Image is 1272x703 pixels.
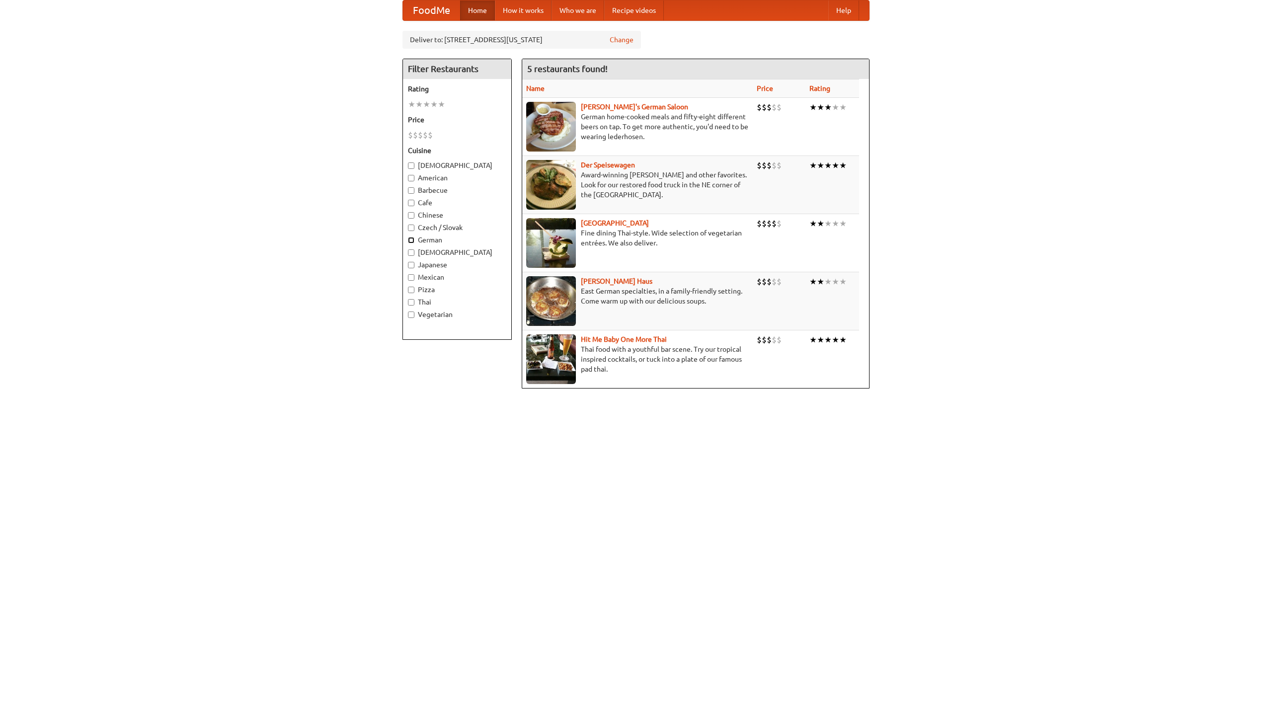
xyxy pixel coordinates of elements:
label: Japanese [408,260,506,270]
li: $ [767,218,772,229]
a: Home [460,0,495,20]
ng-pluralize: 5 restaurants found! [527,64,608,74]
a: Rating [809,84,830,92]
li: ★ [824,102,832,113]
li: ★ [832,218,839,229]
label: Thai [408,297,506,307]
li: ★ [809,160,817,171]
li: ★ [817,334,824,345]
a: [PERSON_NAME]'s German Saloon [581,103,688,111]
h5: Price [408,115,506,125]
img: satay.jpg [526,218,576,268]
img: babythai.jpg [526,334,576,384]
li: ★ [408,99,415,110]
li: $ [767,102,772,113]
li: ★ [832,102,839,113]
label: [DEMOGRAPHIC_DATA] [408,160,506,170]
p: German home-cooked meals and fifty-eight different beers on tap. To get more authentic, you'd nee... [526,112,749,142]
li: ★ [824,218,832,229]
input: Thai [408,299,414,306]
p: Thai food with a youthful bar scene. Try our tropical inspired cocktails, or tuck into a plate of... [526,344,749,374]
li: ★ [824,334,832,345]
a: Who we are [552,0,604,20]
input: Barbecue [408,187,414,194]
li: ★ [809,218,817,229]
input: [DEMOGRAPHIC_DATA] [408,162,414,169]
li: ★ [839,218,847,229]
li: $ [777,160,782,171]
img: speisewagen.jpg [526,160,576,210]
label: Vegetarian [408,310,506,319]
input: Japanese [408,262,414,268]
a: Price [757,84,773,92]
label: Chinese [408,210,506,220]
li: ★ [817,218,824,229]
h5: Cuisine [408,146,506,156]
li: $ [777,102,782,113]
li: ★ [809,276,817,287]
li: $ [757,218,762,229]
li: $ [777,276,782,287]
label: Barbecue [408,185,506,195]
li: $ [413,130,418,141]
a: FoodMe [403,0,460,20]
li: $ [762,334,767,345]
li: ★ [839,102,847,113]
input: Czech / Slovak [408,225,414,231]
input: Pizza [408,287,414,293]
a: Der Speisewagen [581,161,635,169]
a: How it works [495,0,552,20]
input: Cafe [408,200,414,206]
a: [GEOGRAPHIC_DATA] [581,219,649,227]
li: ★ [832,334,839,345]
input: German [408,237,414,243]
li: $ [772,218,777,229]
li: $ [757,102,762,113]
img: esthers.jpg [526,102,576,152]
li: $ [767,276,772,287]
li: $ [767,160,772,171]
li: $ [762,160,767,171]
input: American [408,175,414,181]
a: Help [828,0,859,20]
li: ★ [832,160,839,171]
input: Vegetarian [408,312,414,318]
li: $ [418,130,423,141]
input: Mexican [408,274,414,281]
li: $ [767,334,772,345]
label: Cafe [408,198,506,208]
label: Czech / Slovak [408,223,506,233]
label: Mexican [408,272,506,282]
li: ★ [817,160,824,171]
li: ★ [817,276,824,287]
li: $ [757,276,762,287]
input: [DEMOGRAPHIC_DATA] [408,249,414,256]
li: $ [423,130,428,141]
b: [PERSON_NAME] Haus [581,277,652,285]
li: $ [762,276,767,287]
label: [DEMOGRAPHIC_DATA] [408,247,506,257]
p: East German specialties, in a family-friendly setting. Come warm up with our delicious soups. [526,286,749,306]
a: Hit Me Baby One More Thai [581,335,667,343]
li: $ [408,130,413,141]
li: $ [428,130,433,141]
li: $ [762,102,767,113]
a: Change [610,35,634,45]
li: ★ [839,160,847,171]
label: German [408,235,506,245]
li: ★ [832,276,839,287]
li: ★ [809,102,817,113]
li: ★ [430,99,438,110]
li: ★ [839,276,847,287]
li: $ [772,102,777,113]
li: $ [757,334,762,345]
a: Recipe videos [604,0,664,20]
li: $ [772,160,777,171]
input: Chinese [408,212,414,219]
li: ★ [415,99,423,110]
li: $ [777,334,782,345]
